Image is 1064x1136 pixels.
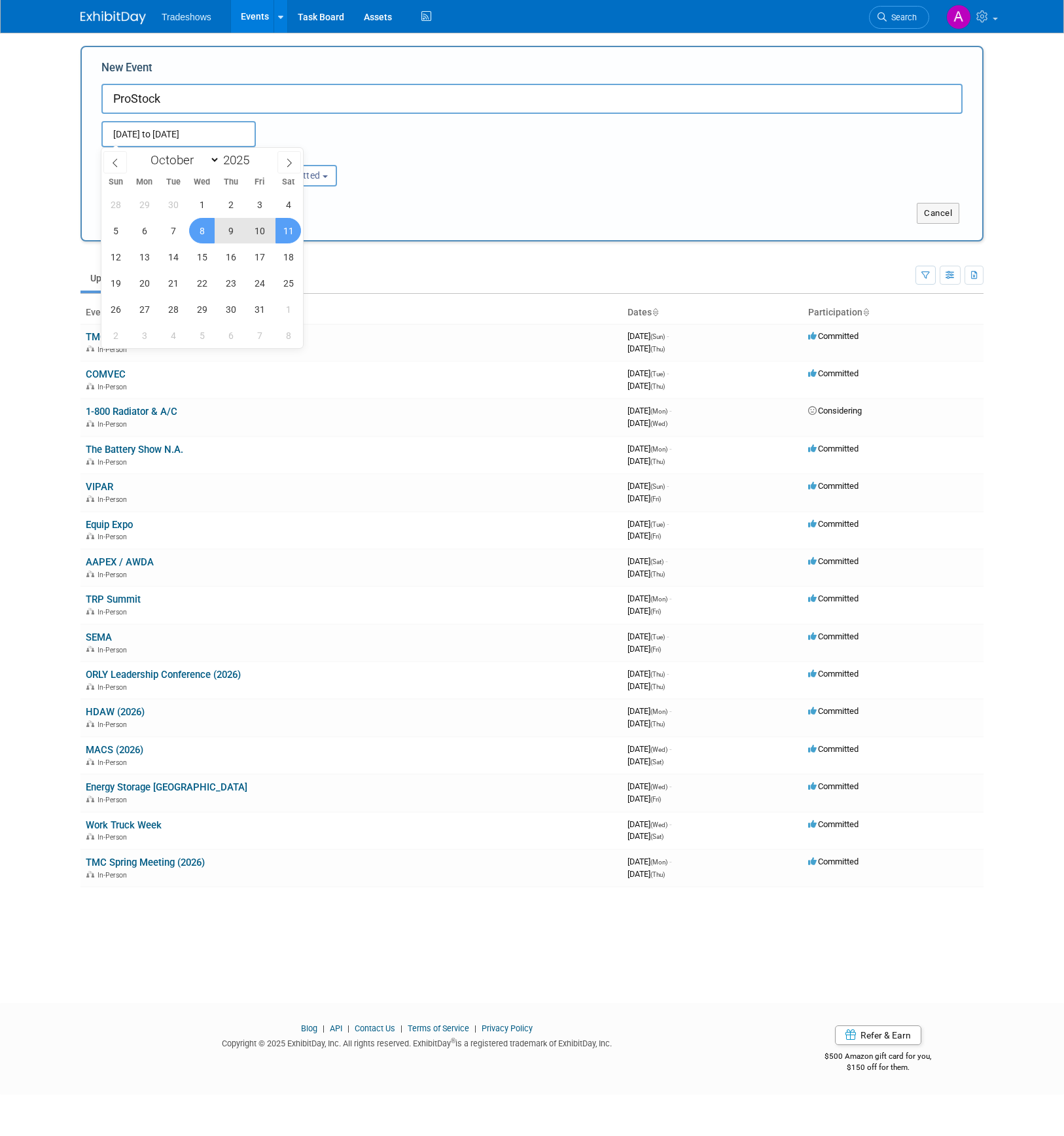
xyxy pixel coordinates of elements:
span: In-Person [98,833,131,842]
span: Sat [274,178,303,186]
span: In-Person [98,571,131,579]
span: November 1, 2025 [275,296,301,322]
img: In-Person Event [86,346,94,352]
span: - [667,331,669,341]
span: Committed [808,481,859,491]
span: [DATE] [628,669,669,679]
a: COMVEC [86,368,126,380]
span: November 4, 2025 [160,323,186,348]
span: - [667,519,669,529]
span: [DATE] [628,569,665,578]
span: In-Person [98,646,131,654]
span: In-Person [98,458,131,467]
span: Committed [808,631,859,641]
span: October 25, 2025 [275,270,301,296]
span: October 16, 2025 [218,244,243,270]
span: (Tue) [650,633,665,641]
span: - [667,669,669,679]
div: $500 Amazon gift card for you, [773,1042,984,1073]
span: October 6, 2025 [132,218,157,243]
a: Work Truck Week [86,819,162,831]
span: [DATE] [628,331,669,341]
span: October 15, 2025 [189,244,215,270]
span: [DATE] [628,418,667,428]
span: November 2, 2025 [103,323,128,348]
div: $150 off for them. [773,1062,984,1073]
span: (Thu) [650,671,665,678]
span: (Fri) [650,796,661,803]
span: Mon [130,178,159,186]
span: (Sat) [650,833,664,840]
span: - [669,781,671,791]
span: Wed [188,178,217,186]
span: Committed [808,744,859,754]
img: In-Person Event [86,458,94,465]
span: November 8, 2025 [275,323,301,348]
span: - [667,368,669,378]
span: (Fri) [650,646,661,653]
span: [DATE] [628,368,669,378]
span: [DATE] [628,756,664,766]
span: (Mon) [650,708,667,715]
span: In-Person [98,683,131,692]
span: | [471,1023,480,1033]
span: [DATE] [628,869,665,879]
span: October 7, 2025 [160,218,186,243]
span: [DATE] [628,481,669,491]
span: - [669,406,671,416]
span: (Thu) [650,458,665,465]
span: [DATE] [628,819,671,829]
span: In-Person [98,871,131,879]
span: October 5, 2025 [103,218,128,243]
span: (Mon) [650,446,667,453]
span: October 29, 2025 [189,296,215,322]
span: [DATE] [628,381,665,391]
span: [DATE] [628,344,665,353]
img: In-Person Event [86,571,94,577]
span: Tradeshows [162,12,211,22]
span: (Thu) [650,571,665,578]
a: Terms of Service [408,1023,469,1033]
a: ORLY Leadership Conference (2026) [86,669,241,681]
span: In-Person [98,495,131,504]
span: [DATE] [628,631,669,641]
span: October 21, 2025 [160,270,186,296]
span: [DATE] [628,456,665,466]
span: Committed [808,368,859,378]
span: Committed [808,706,859,716]
a: AAPEX / AWDA [86,556,154,568]
span: [DATE] [628,794,661,804]
span: - [667,631,669,641]
span: October 2, 2025 [218,192,243,217]
a: TMC Fall Meeting [86,331,163,343]
a: Refer & Earn [835,1025,921,1045]
span: (Thu) [650,871,665,878]
span: [DATE] [628,644,661,654]
span: (Tue) [650,370,665,378]
span: [DATE] [628,606,661,616]
span: Search [887,12,917,22]
a: TMC Spring Meeting (2026) [86,857,205,868]
span: October 22, 2025 [189,270,215,296]
img: In-Person Event [86,683,94,690]
a: TRP Summit [86,594,141,605]
span: October 9, 2025 [218,218,243,243]
span: [DATE] [628,444,671,453]
span: - [665,556,667,566]
sup: ® [451,1037,455,1044]
span: October 17, 2025 [247,244,272,270]
a: SEMA [86,631,112,643]
span: (Fri) [650,608,661,615]
span: October 27, 2025 [132,296,157,322]
img: In-Person Event [86,796,94,802]
th: Participation [803,302,984,324]
span: (Sun) [650,483,665,490]
a: MACS (2026) [86,744,143,756]
span: Sun [101,178,130,186]
span: October 13, 2025 [132,244,157,270]
span: | [397,1023,406,1033]
span: November 7, 2025 [247,323,272,348]
span: In-Person [98,796,131,804]
span: - [669,819,671,829]
span: October 26, 2025 [103,296,128,322]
